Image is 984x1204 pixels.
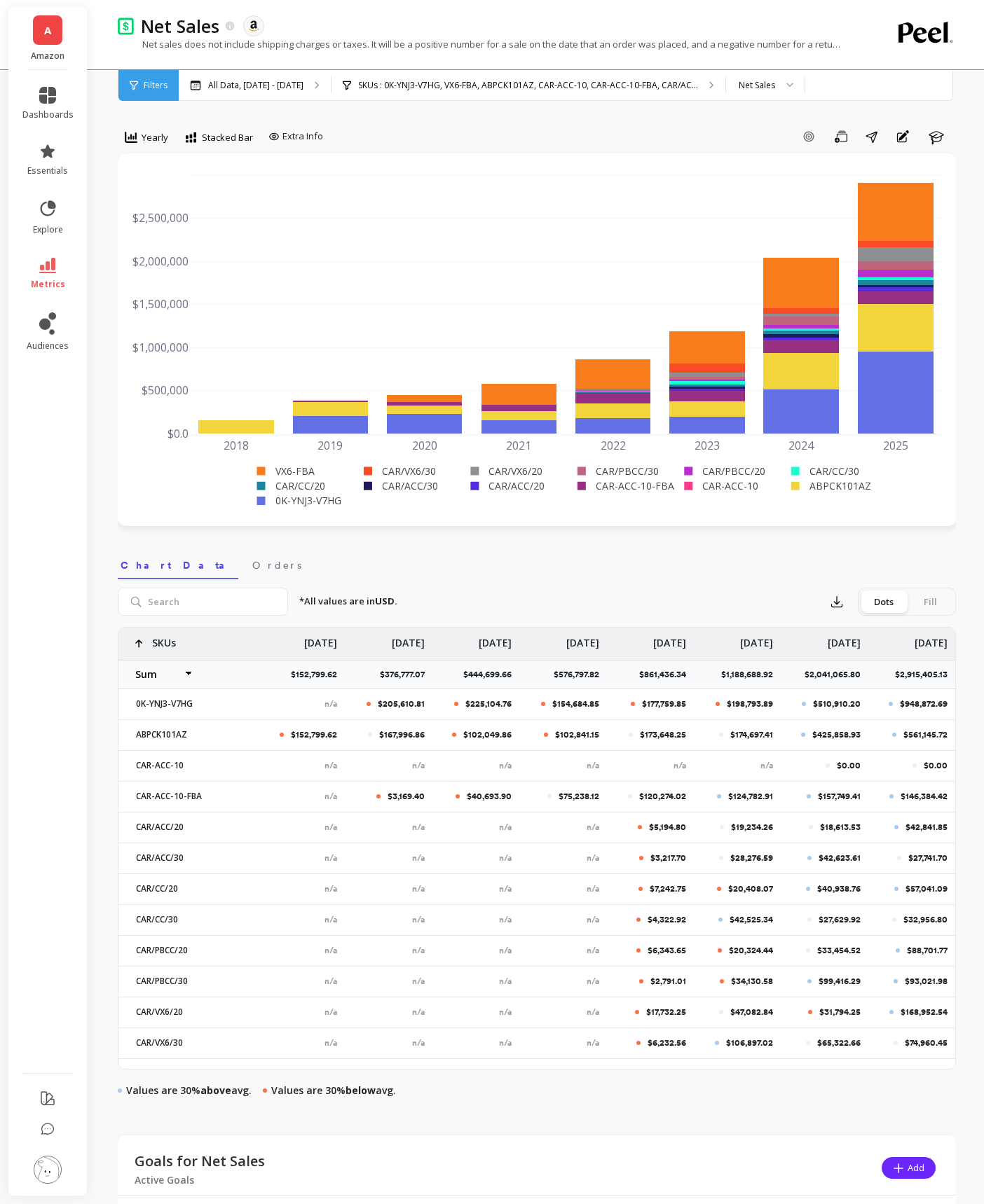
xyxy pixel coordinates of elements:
p: VX6-FBA [128,1068,250,1079]
span: Add [908,1161,924,1175]
p: $198,793.89 [727,698,773,710]
p: $177,759.85 [642,698,686,710]
p: $3,217.70 [650,852,686,864]
span: Extra Info [282,130,323,144]
p: $3,169.40 [388,791,425,802]
span: n/a [499,822,512,832]
p: CAR-ACC-10 [128,760,250,771]
span: n/a [324,699,337,709]
img: profile picture [34,1156,62,1184]
p: $1,188,688.92 [721,669,781,680]
input: Search [118,588,288,616]
span: n/a [760,761,773,770]
p: $2,915,405.13 [895,669,956,680]
p: CAR-ACC-10-FBA [128,791,250,802]
p: $106,897.02 [726,1037,773,1049]
p: $5,194.80 [649,822,686,833]
img: api.amazon.svg [247,20,260,32]
p: $576,797.82 [554,669,608,680]
span: n/a [412,915,425,925]
p: $42,525.34 [730,914,773,925]
p: Active Goals [135,1174,265,1186]
p: $6,343.65 [648,945,686,956]
p: Values are 30% avg. [271,1084,396,1098]
p: [DATE] [392,628,425,650]
p: $28,276.59 [730,852,773,864]
span: Yearly [142,131,168,144]
span: Orders [252,558,301,572]
p: $102,049.86 [463,729,512,740]
p: CAR/PBCC/30 [128,976,250,987]
p: $120,274.02 [639,791,686,802]
div: Fill [907,590,953,613]
span: n/a [412,822,425,832]
p: $17,732.25 [646,1006,686,1018]
span: n/a [499,946,512,955]
span: n/a [324,1038,337,1048]
span: n/a [587,976,599,986]
span: Filters [144,80,168,91]
span: n/a [324,853,337,863]
p: $93,021.98 [905,976,948,987]
p: $76,851.14 [472,1068,512,1079]
span: n/a [324,884,337,894]
p: $174,697.41 [730,729,773,740]
p: $244,033.70 [550,1068,599,1079]
div: Dots [861,590,907,613]
p: $168,952.54 [901,1006,948,1018]
span: n/a [412,1038,425,1048]
p: $586,753.72 [814,1068,861,1079]
p: CAR/CC/30 [128,914,250,925]
p: $152,799.62 [291,669,346,680]
p: $225,104.76 [465,698,512,710]
p: Values are 30% avg. [126,1084,252,1098]
p: Goals for Net Sales [135,1149,265,1174]
span: n/a [499,976,512,986]
p: [DATE] [479,628,512,650]
span: n/a [674,761,686,770]
p: $561,145.72 [903,729,948,740]
p: $27,741.70 [908,852,948,864]
p: $65,322.66 [817,1037,861,1049]
p: $510,910.20 [813,698,861,710]
p: Net sales does not include shipping charges or taxes. It will be a positive number for a sale on ... [118,38,841,50]
span: Chart Data [121,558,235,572]
p: *All values are in [299,595,397,609]
p: $75,238.12 [559,791,599,802]
nav: Tabs [118,547,956,579]
p: $371,535.57 [727,1068,773,1079]
p: All Data, [DATE] - [DATE] [208,80,303,91]
span: n/a [587,946,599,955]
p: CAR/VX6/20 [128,1006,250,1018]
p: $146,384.42 [901,791,948,802]
p: $157,749.41 [818,791,861,802]
p: $47,082.84 [730,1006,773,1018]
p: $34,130.58 [731,976,773,987]
p: [DATE] [828,628,861,650]
span: n/a [587,1007,599,1017]
p: $31,794.25 [819,1006,861,1018]
button: Add [882,1157,936,1179]
span: n/a [412,884,425,894]
p: $99,416.29 [819,976,861,987]
strong: above [200,1084,231,1097]
p: $167,996.86 [379,729,425,740]
span: n/a [587,884,599,894]
span: metrics [31,279,65,290]
p: $33,454.52 [817,945,861,956]
p: $444,699.66 [463,669,520,680]
p: $6,232.56 [648,1037,686,1049]
p: CAR/VX6/30 [128,1037,250,1049]
span: n/a [324,761,337,770]
p: $57,041.09 [906,883,948,894]
p: Net Sales [141,14,219,38]
span: n/a [499,1038,512,1048]
p: SKUs : 0K-YNJ3-V7HG, VX6-FBA, ABPCK101AZ, CAR-ACC-10, CAR-ACC-10-FBA, CAR/AC... [358,80,698,91]
span: audiences [27,340,69,352]
p: $40,938.76 [817,883,861,894]
p: $0.00 [837,760,861,771]
span: n/a [499,884,512,894]
p: CAR/PBCC/20 [128,945,250,956]
span: Stacked Bar [202,131,253,144]
div: Net Sales [739,78,775,92]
